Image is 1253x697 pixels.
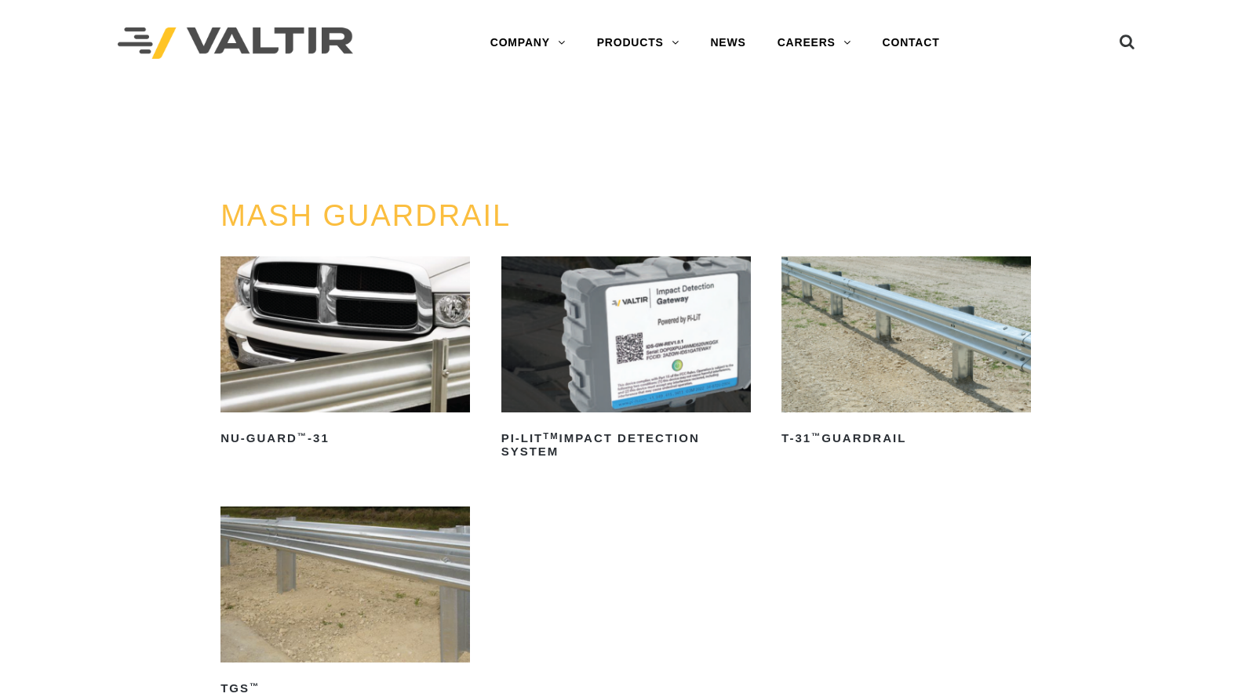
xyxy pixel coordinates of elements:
sup: ™ [297,431,308,441]
sup: ™ [811,431,821,441]
a: PRODUCTS [581,27,695,59]
sup: TM [543,431,559,441]
a: NEWS [694,27,761,59]
a: NU-GUARD™-31 [220,256,470,451]
a: CAREERS [762,27,867,59]
a: MASH GUARDRAIL [220,199,511,232]
h2: NU-GUARD -31 [220,427,470,452]
a: COMPANY [475,27,581,59]
h2: PI-LIT Impact Detection System [501,427,751,464]
a: T-31™Guardrail [781,256,1031,451]
a: CONTACT [867,27,956,59]
a: PI-LITTMImpact Detection System [501,256,751,464]
h2: T-31 Guardrail [781,427,1031,452]
sup: ™ [250,681,260,691]
img: Valtir [118,27,353,60]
